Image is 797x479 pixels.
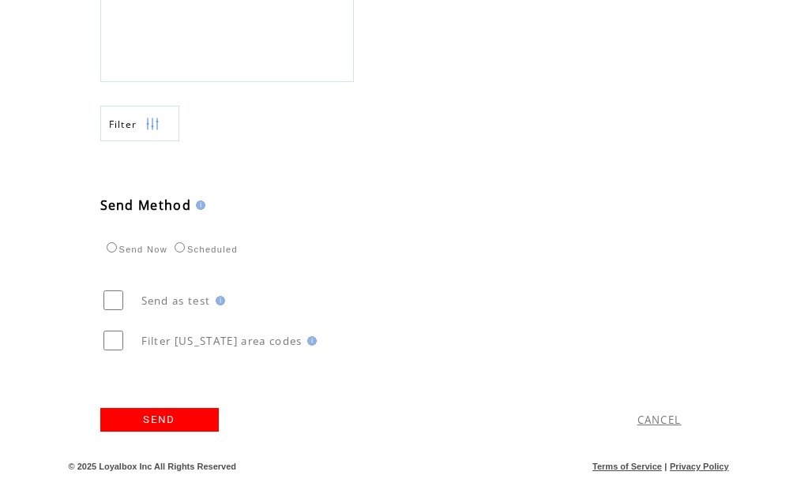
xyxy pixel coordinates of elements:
img: help.gif [211,296,225,305]
img: filters.png [145,107,160,142]
input: Send Now [107,242,117,253]
a: Terms of Service [592,462,662,471]
span: Send Method [100,196,192,214]
img: help.gif [191,200,205,210]
a: SEND [100,408,219,432]
a: CANCEL [637,413,682,427]
span: | [664,462,667,471]
img: help.gif [303,336,317,346]
label: Scheduled [171,245,238,254]
span: Show filters [109,118,137,131]
span: Send as test [141,294,211,308]
span: © 2025 Loyalbox Inc All Rights Reserved [69,462,237,471]
input: Scheduled [175,242,185,253]
a: Filter [100,106,179,141]
span: Filter [US_STATE] area codes [141,334,303,348]
a: Privacy Policy [670,462,729,471]
label: Send Now [103,245,167,254]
